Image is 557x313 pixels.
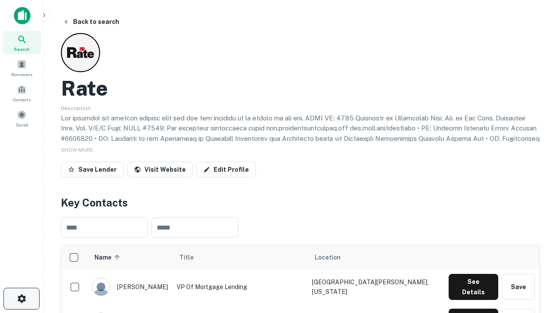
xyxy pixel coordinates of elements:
th: Location [308,245,444,270]
a: Saved [3,107,41,130]
a: Edit Profile [196,162,256,177]
td: VP of Mortgage Lending [172,270,308,304]
span: Search [14,46,30,53]
span: Name [94,252,123,263]
span: SHOW MORE [61,147,93,153]
th: Title [172,245,308,270]
h4: Key Contacts [61,195,540,210]
iframe: Chat Widget [513,243,557,285]
p: Lor ipsumdol sit ametcon adipisc elit sed doe tem incididu ut la etdolo ma ali eni. ADMI VE: 4785... [61,113,540,195]
button: Save Lender [61,162,124,177]
img: capitalize-icon.png [14,7,30,24]
button: See Details [449,274,498,300]
th: Name [87,245,172,270]
button: Save [502,274,535,300]
a: Search [3,31,41,54]
div: [PERSON_NAME] [92,278,168,296]
span: Contacts [13,96,30,103]
span: Saved [16,121,28,128]
span: Borrowers [11,71,32,78]
button: Back to search [59,14,123,30]
span: Location [315,252,341,263]
img: 9c8pery4andzj6ohjkjp54ma2 [92,278,110,296]
span: Description [61,105,91,111]
h2: Rate [61,76,108,101]
a: Contacts [3,81,41,105]
a: Borrowers [3,56,41,80]
td: [GEOGRAPHIC_DATA][PERSON_NAME], [US_STATE] [308,270,444,304]
a: Visit Website [127,162,193,177]
span: Title [179,252,205,263]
